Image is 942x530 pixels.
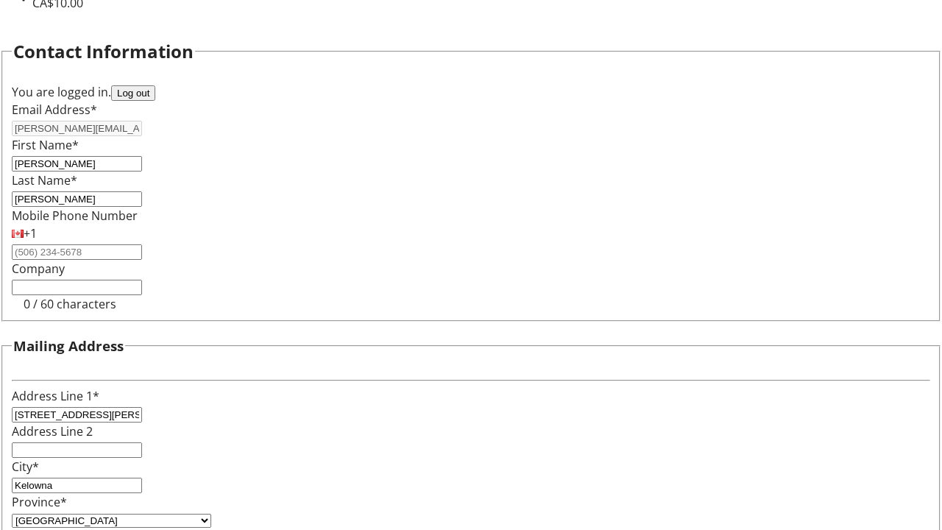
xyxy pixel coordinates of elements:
div: You are logged in. [12,83,930,101]
h2: Contact Information [13,38,194,65]
label: City* [12,459,39,475]
input: (506) 234-5678 [12,244,142,260]
label: First Name* [12,137,79,153]
label: Email Address* [12,102,97,118]
label: Address Line 2 [12,423,93,439]
tr-character-limit: 0 / 60 characters [24,296,116,312]
label: Company [12,261,65,277]
h3: Mailing Address [13,336,124,356]
label: Mobile Phone Number [12,208,138,224]
label: Province* [12,494,67,510]
button: Log out [111,85,155,101]
label: Address Line 1* [12,388,99,404]
input: City [12,478,142,493]
input: Address [12,407,142,423]
label: Last Name* [12,172,77,188]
